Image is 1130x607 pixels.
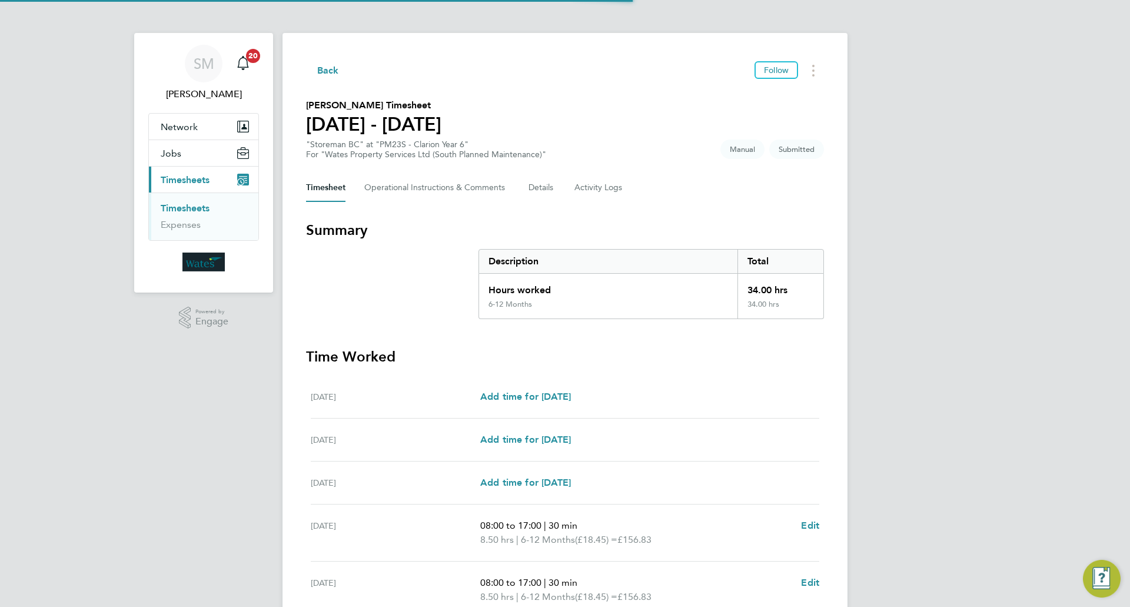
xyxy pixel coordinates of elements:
span: 08:00 to 17:00 [480,577,541,588]
div: [DATE] [311,433,480,447]
div: [DATE] [311,390,480,404]
h2: [PERSON_NAME] Timesheet [306,98,441,112]
span: Powered by [195,307,228,317]
div: Timesheets [149,193,258,240]
a: Edit [801,576,819,590]
button: Timesheets [149,167,258,193]
span: 6-12 Months [521,590,575,604]
button: Activity Logs [574,174,624,202]
div: 34.00 hrs [737,274,823,300]
span: (£18.45) = [575,591,617,602]
span: Engage [195,317,228,327]
span: Add time for [DATE] [480,434,571,445]
span: 8.50 hrs [480,534,514,545]
a: SM[PERSON_NAME] [148,45,259,101]
span: 6-12 Months [521,533,575,547]
a: Add time for [DATE] [480,390,571,404]
nav: Main navigation [134,33,273,293]
a: Go to home page [148,253,259,271]
a: Powered byEngage [179,307,229,329]
span: | [544,520,546,531]
a: Add time for [DATE] [480,476,571,490]
button: Timesheets Menu [803,61,824,79]
span: 20 [246,49,260,63]
span: SM [194,56,214,71]
span: Suraj Meghani [148,87,259,101]
span: Edit [801,520,819,531]
button: Engage Resource Center [1083,560,1121,598]
div: Hours worked [479,274,737,300]
button: Back [306,63,339,78]
div: Description [479,250,737,273]
div: 34.00 hrs [737,300,823,319]
span: 30 min [549,577,577,588]
span: | [516,534,519,545]
span: £156.83 [617,534,652,545]
span: Back [317,64,339,78]
h3: Summary [306,221,824,240]
span: | [544,577,546,588]
div: Summary [478,249,824,319]
button: Follow [755,61,798,79]
div: 6-12 Months [488,300,532,309]
div: Total [737,250,823,273]
a: 20 [231,45,255,82]
button: Operational Instructions & Comments [364,174,510,202]
span: This timesheet is Submitted. [769,140,824,159]
span: 08:00 to 17:00 [480,520,541,531]
a: Expenses [161,219,201,230]
span: 30 min [549,520,577,531]
h3: Time Worked [306,347,824,366]
span: | [516,591,519,602]
div: [DATE] [311,576,480,604]
div: For "Wates Property Services Ltd (South Planned Maintenance)" [306,150,546,160]
a: Timesheets [161,203,210,214]
a: Add time for [DATE] [480,433,571,447]
span: Edit [801,577,819,588]
button: Details [529,174,556,202]
span: Timesheets [161,174,210,185]
span: 8.50 hrs [480,591,514,602]
div: [DATE] [311,476,480,490]
span: This timesheet was manually created. [720,140,765,159]
div: "Storeman BC" at "PM23S - Clarion Year 6" [306,140,546,160]
h1: [DATE] - [DATE] [306,112,441,136]
span: £156.83 [617,591,652,602]
img: wates-logo-retina.png [182,253,225,271]
div: [DATE] [311,519,480,547]
button: Timesheet [306,174,345,202]
button: Network [149,114,258,140]
a: Edit [801,519,819,533]
span: Network [161,121,198,132]
span: Jobs [161,148,181,159]
span: Add time for [DATE] [480,477,571,488]
span: Follow [764,65,789,75]
button: Jobs [149,140,258,166]
span: Add time for [DATE] [480,391,571,402]
span: (£18.45) = [575,534,617,545]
